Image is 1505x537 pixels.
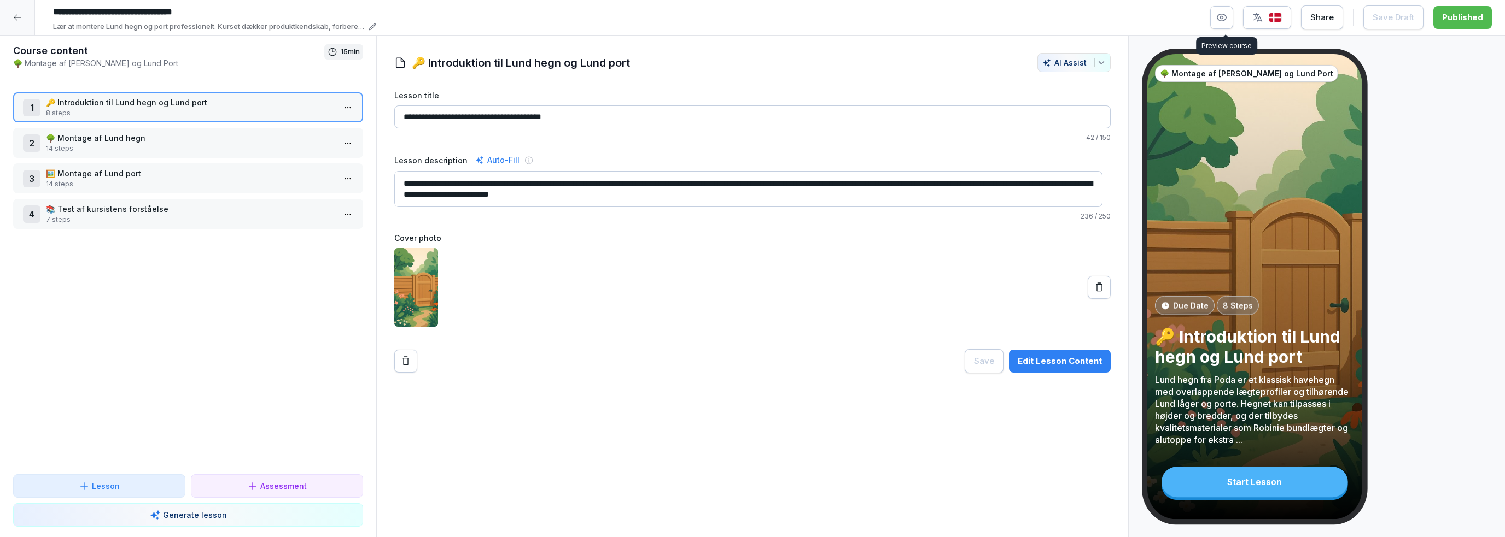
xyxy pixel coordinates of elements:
div: 1🔑 Introduktion til Lund hegn og Lund port8 steps [13,92,363,122]
button: AI Assist [1037,53,1111,72]
p: / 250 [394,211,1111,221]
button: Assessment [191,474,363,498]
p: Lesson [92,480,120,492]
p: 8 Steps [1223,300,1253,311]
div: 2🌳 Montage af Lund hegn14 steps [13,128,363,158]
h1: Course content [13,44,324,57]
p: 🌳 Montage af [PERSON_NAME] og Lund Port [13,57,324,69]
p: 8 steps [46,108,335,118]
p: 14 steps [46,144,335,154]
p: 14 steps [46,179,335,189]
label: Lesson title [394,90,1111,101]
div: Save Draft [1373,11,1414,23]
div: 3🖼️ Montage af Lund port14 steps [13,163,363,193]
p: Due Date [1173,300,1209,311]
div: AI Assist [1042,58,1106,67]
button: Published [1433,6,1492,29]
div: Start Lesson [1162,467,1348,497]
button: Save [965,349,1004,373]
button: Remove [394,350,417,373]
p: / 150 [394,133,1111,143]
label: Lesson description [394,155,468,166]
label: Cover photo [394,232,1111,244]
button: Generate lesson [13,503,363,527]
p: 15 min [341,46,360,57]
button: Edit Lesson Content [1009,350,1111,373]
h1: 🔑 Introduktion til Lund hegn og Lund port [412,55,630,71]
div: 3 [23,170,40,187]
p: 🔑 Introduktion til Lund hegn og Lund port [46,97,335,108]
button: Lesson [13,474,185,498]
div: 4📚 Test af kursistens forståelse7 steps [13,199,363,229]
button: Share [1301,5,1343,29]
div: 4 [23,205,40,223]
div: Published [1442,11,1483,23]
p: Lær at montere Lund hegn og port professionelt. Kurset dækker produktkendskab, forberedelse, mont... [53,21,365,32]
p: 📚 Test af kursistens forståelse [46,203,335,215]
p: 🌳 Montage af [PERSON_NAME] og Lund Port [1160,68,1333,79]
p: Lund hegn fra Poda er et klassisk havehegn med overlappende lægteprofiler og tilhørende Lund låge... [1155,374,1355,446]
img: dk.svg [1269,13,1282,23]
div: 1 [23,99,40,116]
p: Assessment [260,480,307,492]
div: Save [974,355,994,367]
p: 🖼️ Montage af Lund port [46,168,335,179]
span: 236 [1081,212,1093,220]
p: 🌳 Montage af Lund hegn [46,132,335,144]
img: oampik0q8063dolkcg998gs2.png [394,248,438,327]
button: Save Draft [1363,5,1424,29]
p: 🔑 Introduktion til Lund hegn og Lund port [1155,326,1355,368]
p: 7 steps [46,215,335,225]
p: Generate lesson [163,509,227,521]
div: 2 [23,134,40,152]
div: Share [1310,11,1334,23]
div: Edit Lesson Content [1018,355,1102,367]
div: Preview course [1196,37,1257,55]
div: Auto-Fill [473,154,522,167]
span: 42 [1086,133,1094,141]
